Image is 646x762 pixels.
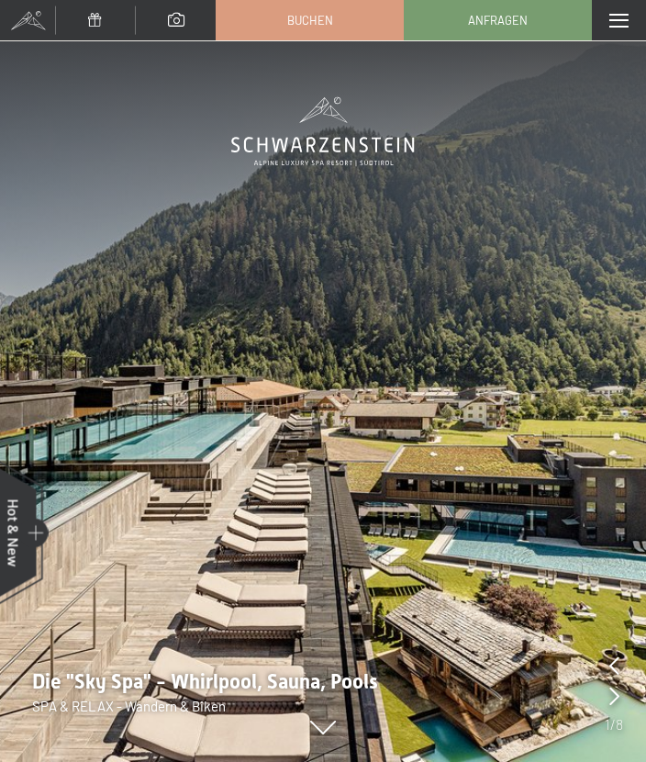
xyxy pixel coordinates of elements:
a: Buchen [217,1,403,39]
span: Die "Sky Spa" - Whirlpool, Sauna, Pools [32,670,378,693]
span: 1 [605,714,610,734]
a: Anfragen [405,1,591,39]
span: Buchen [287,12,333,28]
span: / [610,714,616,734]
span: 8 [616,714,623,734]
span: Anfragen [468,12,528,28]
span: SPA & RELAX - Wandern & Biken [32,698,226,714]
span: Hot & New [6,499,23,566]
